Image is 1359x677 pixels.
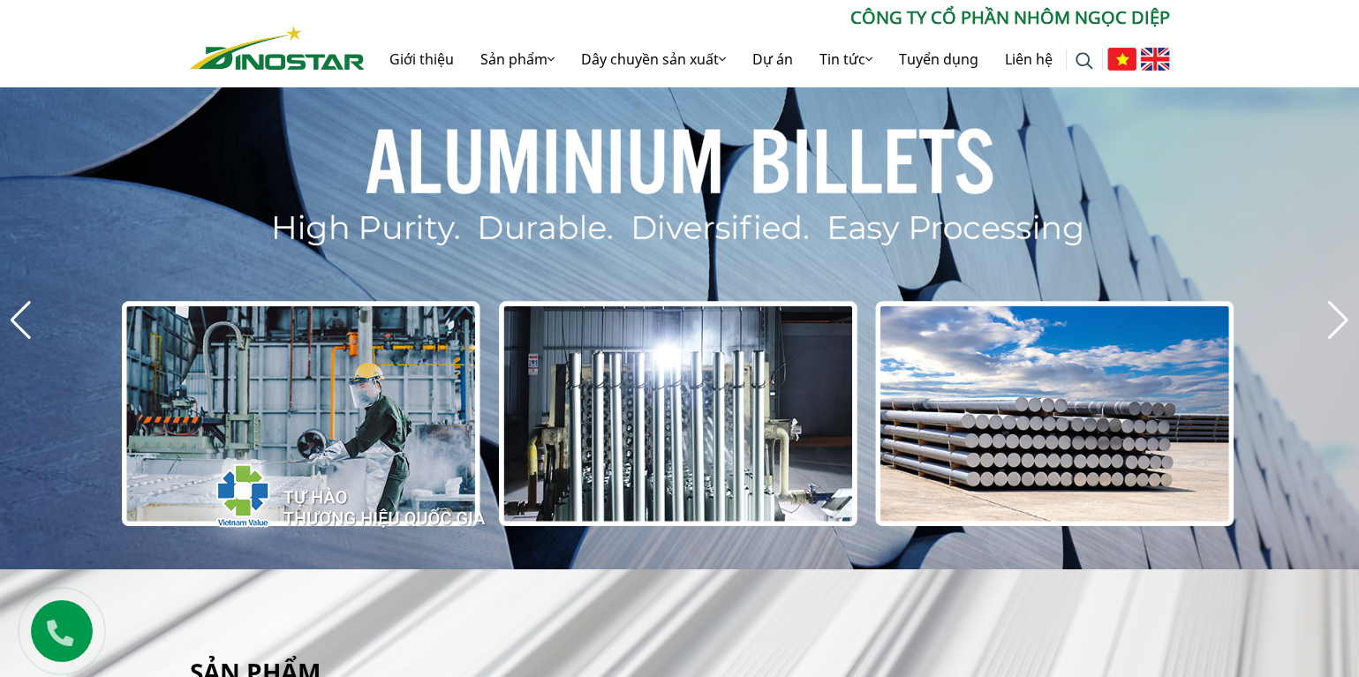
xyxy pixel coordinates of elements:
[163,432,488,552] img: thqg
[568,31,739,87] a: Dây chuyền sản xuất
[806,31,886,87] a: Tin tức
[190,26,365,70] img: Nhôm Dinostar
[1326,301,1350,340] div: Next slide
[1076,52,1093,70] img: search
[376,31,467,87] a: Giới thiệu
[992,31,1066,87] a: Liên hệ
[467,31,568,87] a: Sản phẩm
[886,31,992,87] a: Tuyển dụng
[365,4,1170,31] p: CÔNG TY CỔ PHẦN NHÔM NGỌC DIỆP
[190,22,365,69] a: Nhôm Dinostar
[9,301,33,340] div: Previous slide
[1141,48,1170,71] img: English
[1107,48,1136,71] img: Tiếng Việt
[739,31,806,87] a: Dự án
